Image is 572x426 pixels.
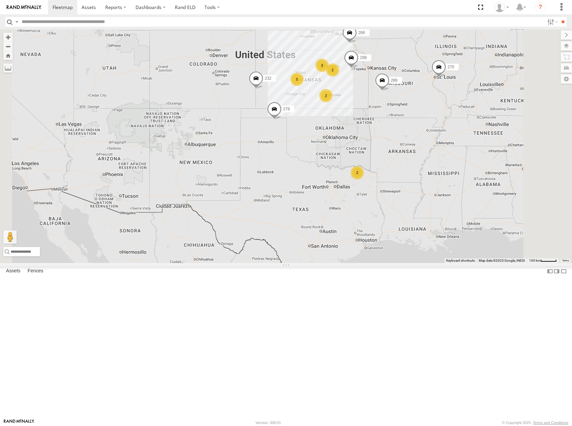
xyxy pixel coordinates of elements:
span: 100 km [529,259,540,262]
div: Version: 308.01 [256,421,281,425]
button: Map Scale: 100 km per 45 pixels [527,258,559,263]
label: Fences [24,267,47,276]
label: Dock Summary Table to the Right [553,266,560,276]
label: Search Query [14,17,19,27]
a: Visit our Website [4,419,34,426]
span: 288 [391,78,398,83]
label: Map Settings [561,74,572,84]
div: 5 [290,73,304,86]
div: © Copyright 2025 - [502,421,568,425]
span: 270 [447,65,454,69]
button: Drag Pegman onto the map to open Street View [3,230,17,244]
span: 266 [358,30,365,35]
img: rand-logo.svg [7,5,41,10]
span: Map data ©2025 Google, INEGI [479,259,525,262]
i: ? [535,2,546,13]
a: Terms and Conditions [533,421,568,425]
button: Zoom Home [3,51,13,60]
label: Dock Summary Table to the Left [547,266,553,276]
label: Assets [3,267,24,276]
div: 2 [326,63,339,77]
div: 2 [351,166,364,179]
div: 3 [315,59,329,72]
button: Zoom out [3,42,13,51]
div: Shane Miller [492,2,511,12]
span: 278 [283,107,290,111]
span: 232 [265,76,271,81]
button: Keyboard shortcuts [446,258,475,263]
label: Measure [3,63,13,73]
label: Hide Summary Table [560,266,567,276]
span: 298 [360,55,367,60]
label: Search Filter Options [545,17,559,27]
button: Zoom in [3,33,13,42]
a: Terms (opens in new tab) [562,259,569,262]
div: 2 [319,89,333,102]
